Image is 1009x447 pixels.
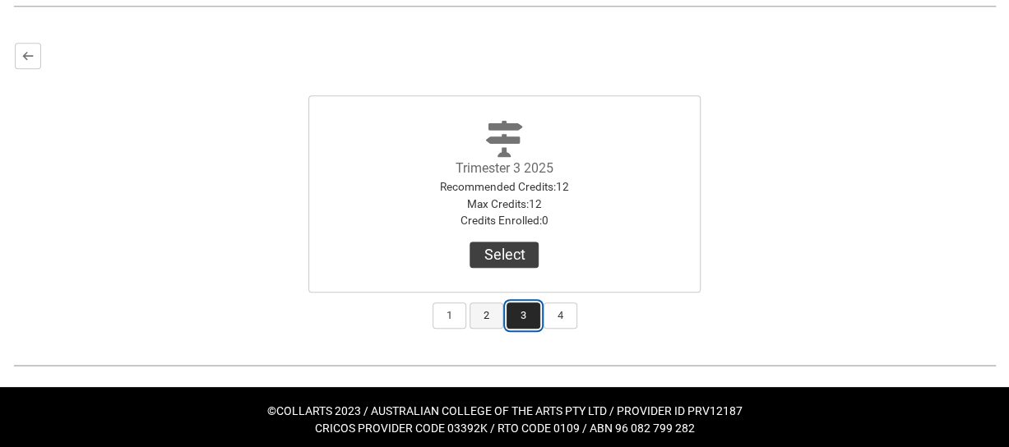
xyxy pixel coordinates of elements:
[470,302,503,329] button: 2
[470,242,539,268] button: Trimester 3 2025Recommended Credits:12Max Credits:12Credits Enrolled:0
[433,302,466,329] button: 1
[412,196,596,212] div: Max Credits : 12
[456,160,553,176] label: Trimester 3 2025
[507,302,540,329] button: 3
[412,178,596,195] div: Recommended Credits : 12
[544,302,577,329] button: 4
[412,212,596,228] div: Credits Enrolled : 0
[15,43,41,69] button: Back
[13,357,996,373] img: REDU_GREY_LINE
